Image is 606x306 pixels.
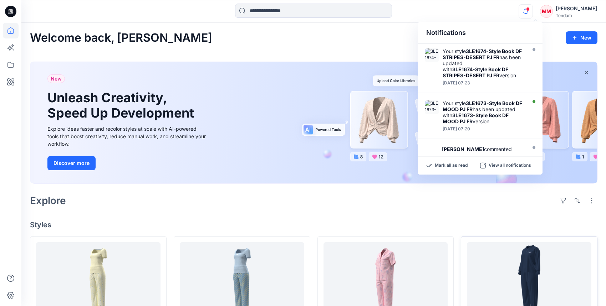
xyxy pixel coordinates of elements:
div: MM [540,5,553,18]
div: Your style has been updated with version [443,48,525,78]
img: 3LE1673-Style Book DF MOOD PJ FR [425,100,439,114]
div: Wednesday, September 10, 2025 07:20 [443,126,525,131]
strong: 3LE1674-Style Book DF STRIPES-DESERT PJ FR [443,66,508,78]
div: commented on [442,146,525,164]
strong: 3LE1673-Style Book DF MOOD PJ FR [443,100,522,112]
h2: Explore [30,195,66,206]
div: Tendam [556,13,597,18]
div: Wednesday, September 10, 2025 07:23 [443,81,525,85]
a: Discover more [47,156,208,170]
button: Discover more [47,156,96,170]
div: Notifications [418,22,543,44]
img: 3LE1674-Style Book DF STRIPES-DESERT PJ FR [425,48,439,62]
strong: 3LE1674-Style Book DF STRIPES-DESERT PJ FR [443,48,522,60]
div: Explore ideas faster and recolor styles at scale with AI-powered tools that boost creativity, red... [47,125,208,147]
h1: Unleash Creativity, Speed Up Development [47,90,197,121]
div: [PERSON_NAME] [556,4,597,13]
h4: Styles [30,221,597,229]
h2: Welcome back, [PERSON_NAME] [30,31,212,45]
span: New [51,74,62,83]
div: Your style has been updated with version [443,100,525,124]
p: Mark all as read [435,162,468,169]
p: View all notifications [489,162,531,169]
button: New [566,31,597,44]
strong: [PERSON_NAME] [442,146,484,152]
strong: 3LE1673-Style Book DF MOOD PJ FR [443,112,509,124]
